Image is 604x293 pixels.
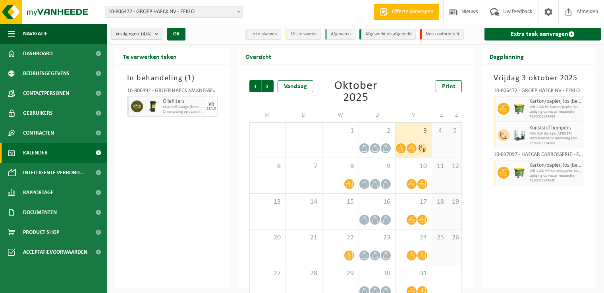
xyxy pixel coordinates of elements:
h3: In behandeling ( ) [127,72,218,84]
span: 21 [290,233,318,242]
span: Lediging op vaste frequentie [529,173,582,178]
span: Documenten [23,202,57,222]
span: 11 [436,162,442,171]
span: 3 [399,127,428,135]
span: 29 [326,269,355,278]
span: 28 [290,269,318,278]
span: Contracten [23,123,54,143]
span: Contactpersonen [23,83,69,103]
span: Omwisseling op aanvraag (incl. verwerking) [529,136,582,141]
span: Kalender [23,143,48,163]
span: 31 [399,269,428,278]
span: T250002143640 [529,178,582,183]
span: 10 [399,162,428,171]
h2: Overzicht [237,48,279,64]
span: 9 [363,162,391,171]
a: Extra taak aanvragen [484,28,601,40]
img: WB-0240-HPE-BK-01 [147,100,159,112]
td: W [322,108,359,122]
span: Dashboard [23,44,53,64]
span: Bedrijfsgegevens [23,64,69,83]
span: 6 [254,162,282,171]
span: WB-1100 HP karton/papier, los (bedrijven) [529,105,582,110]
h3: Vrijdag 3 oktober 2025 [494,72,584,84]
span: Navigatie [23,24,48,44]
span: 1 [326,127,355,135]
h2: Dagplanning [482,48,532,64]
span: 30 [363,269,391,278]
button: Vestigingen(4/4) [111,28,162,40]
div: 10-897097 - HAECAR CARROSSERIE - EEKLO [494,152,584,160]
span: Vestigingen [116,28,152,40]
td: Z [432,108,447,122]
span: Product Shop [23,222,59,242]
button: OK [167,28,185,40]
div: 31/10 [206,107,216,111]
a: Print [436,80,462,92]
td: M [249,108,286,122]
span: WB-1100-HP karton/papier, los (bedrijven) [529,169,582,173]
div: 10-806492 - GROEP HAECK NV KNESSELARE - AALTER [127,88,218,96]
span: 18 [436,198,442,206]
span: 27 [254,269,282,278]
span: 13 [254,198,282,206]
span: 5 [451,127,458,135]
img: PB-MR-5500-MET-GN-01 [513,129,525,141]
a: Offerte aanvragen [374,4,439,20]
span: 8 [326,162,355,171]
span: 2 [363,127,391,135]
count: (4/4) [141,31,152,37]
span: 15 [326,198,355,206]
li: Uit te voeren [285,29,321,40]
div: Oktober 2025 [322,80,388,104]
span: 23 [363,233,391,242]
span: Vorige [249,80,261,92]
span: Karton/papier, los (bedrijven) [529,162,582,169]
td: Z [447,108,462,122]
span: Gebruikers [23,103,53,123]
span: 16 [363,198,391,206]
span: 7 [290,162,318,171]
h2: Te verwerken taken [115,48,185,64]
div: Vandaag [278,80,313,92]
span: T250002774908 [529,141,582,146]
span: Print [442,83,455,90]
li: Afgewerkt [325,29,355,40]
span: 10-806472 - GROEP HAECK NV - EEKLO [105,6,243,18]
span: 25 [436,233,442,242]
span: Rapportage [23,183,54,202]
span: 14 [290,198,318,206]
span: 12 [451,162,458,171]
div: VR [208,102,214,107]
span: 17 [399,198,428,206]
span: 19 [451,198,458,206]
span: Karton/papier, los (bedrijven) [529,98,582,105]
span: 20 [254,233,282,242]
span: Offerte aanvragen [390,8,435,16]
span: Omwisseling op vaste frequentie (incl. verwerking) [163,110,204,114]
img: WB-1100-HPE-GN-51 [513,103,525,115]
span: KGA Colli Garage (AFROEP) [529,131,582,136]
span: Oliefilters [163,98,204,105]
td: D [359,108,396,122]
li: In te plannen [245,29,281,40]
span: 1 [187,74,192,82]
span: Intelligente verbond... [23,163,85,183]
span: 26 [451,233,458,242]
li: Afgewerkt en afgemeld [359,29,416,40]
iframe: chat widget [4,276,133,293]
span: T250002143493 [529,114,582,119]
span: KGA Colli Garage (frequentie) [163,105,204,110]
span: Acceptatievoorwaarden [23,242,87,262]
div: 10-806472 - GROEP HAECK NV - EEKLO [494,88,584,96]
span: Volgende [262,80,274,92]
span: Kunststof bumpers [529,125,582,131]
span: 24 [399,233,428,242]
td: V [396,108,432,122]
span: 10-806472 - GROEP HAECK NV - EEKLO [105,6,243,17]
span: 22 [326,233,355,242]
li: Non-conformiteit [420,29,464,40]
span: 4 [436,127,442,135]
span: Lediging op vaste frequentie [529,110,582,114]
td: D [286,108,322,122]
